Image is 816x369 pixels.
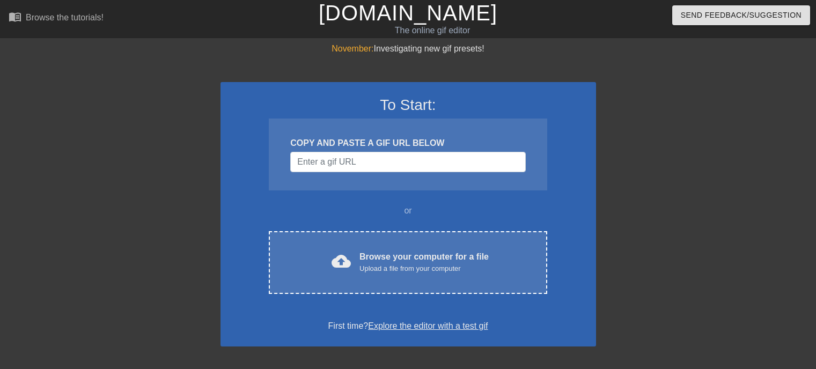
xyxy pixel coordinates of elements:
input: Username [290,152,525,172]
h3: To Start: [234,96,582,114]
button: Send Feedback/Suggestion [672,5,810,25]
span: November: [332,44,373,53]
span: cloud_upload [332,252,351,271]
div: Upload a file from your computer [359,263,489,274]
a: [DOMAIN_NAME] [319,1,497,25]
div: Browse the tutorials! [26,13,104,22]
div: Browse your computer for a file [359,250,489,274]
div: The online gif editor [277,24,587,37]
div: or [248,204,568,217]
a: Explore the editor with a test gif [368,321,488,330]
div: COPY AND PASTE A GIF URL BELOW [290,137,525,150]
span: menu_book [9,10,21,23]
span: Send Feedback/Suggestion [681,9,802,22]
div: First time? [234,320,582,333]
div: Investigating new gif presets! [220,42,596,55]
a: Browse the tutorials! [9,10,104,27]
